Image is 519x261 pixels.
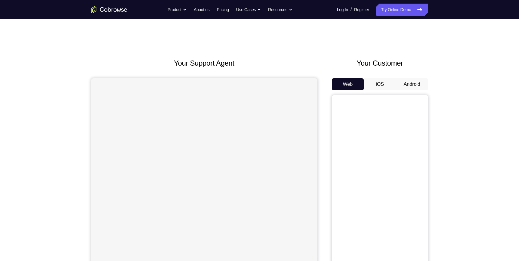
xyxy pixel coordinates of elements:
button: Web [332,78,364,90]
h2: Your Support Agent [91,58,317,69]
button: Resources [268,4,292,16]
a: Log In [337,4,348,16]
a: Register [354,4,369,16]
span: / [351,6,352,13]
button: Product [168,4,187,16]
a: Pricing [217,4,229,16]
a: Try Online Demo [376,4,428,16]
h2: Your Customer [332,58,428,69]
button: Android [396,78,428,90]
a: About us [194,4,209,16]
button: Use Cases [236,4,261,16]
a: Go to the home page [91,6,127,13]
button: iOS [364,78,396,90]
